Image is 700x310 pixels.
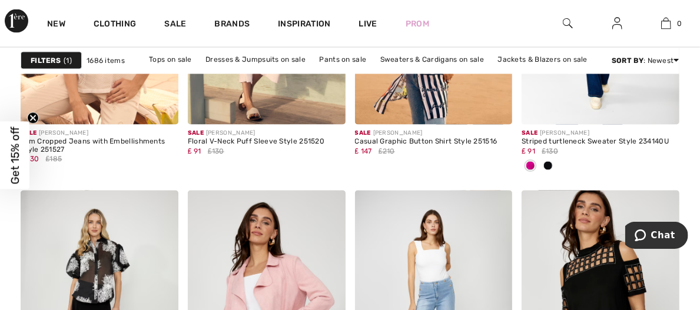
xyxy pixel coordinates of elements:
a: New [47,19,65,31]
a: 0 [642,16,690,31]
span: ₤210 [379,146,395,157]
div: [PERSON_NAME] [188,129,346,138]
div: Floral V-Neck Puff Sleeve Style 251520 [188,138,346,146]
span: ₤ 130 [21,155,39,164]
img: My Bag [661,16,671,31]
a: Sign In [603,16,632,31]
a: Clothing [94,19,136,31]
strong: Sort By [612,56,643,65]
div: Slim Cropped Jeans with Embellishments Style 251527 [21,138,178,155]
a: Tops on sale [143,52,198,67]
a: Brands [215,19,250,31]
span: Get 15% off [8,126,22,184]
span: ₤ 147 [355,148,372,156]
a: Skirts on sale [300,67,359,82]
span: Sale [522,130,538,137]
a: Outerwear on sale [360,67,436,82]
img: 1ère Avenue [5,9,28,33]
span: Inspiration [278,19,330,31]
div: Striped turtleneck Sweater Style 234140U [522,138,679,146]
button: Close teaser [27,112,39,124]
div: : Newest [612,55,679,66]
span: Sale [188,130,204,137]
iframe: Opens a widget where you can chat to one of our agents [625,222,688,251]
a: Jackets & Blazers on sale [492,52,594,67]
span: ₤ 91 [188,148,201,156]
div: Magenta [522,157,539,176]
div: Black [539,157,557,176]
img: My Info [612,16,622,31]
span: ₤130 [542,146,558,157]
div: [PERSON_NAME] [522,129,679,138]
span: Sale [355,130,371,137]
div: [PERSON_NAME] [21,129,178,138]
span: 1686 items [87,55,125,66]
a: Sale [164,19,186,31]
div: Casual Graphic Button Shirt Style 251516 [355,138,513,146]
span: ₤ 91 [522,148,535,156]
span: ₤185 [46,154,62,165]
a: Prom [406,18,429,30]
img: search the website [563,16,573,31]
span: ₤130 [208,146,224,157]
div: [PERSON_NAME] [355,129,513,138]
span: 1 [64,55,72,66]
a: Pants on sale [314,52,373,67]
a: Sweaters & Cardigans on sale [374,52,490,67]
strong: Filters [31,55,61,66]
span: 0 [677,18,682,29]
a: Live [359,18,377,30]
a: Dresses & Jumpsuits on sale [200,52,311,67]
